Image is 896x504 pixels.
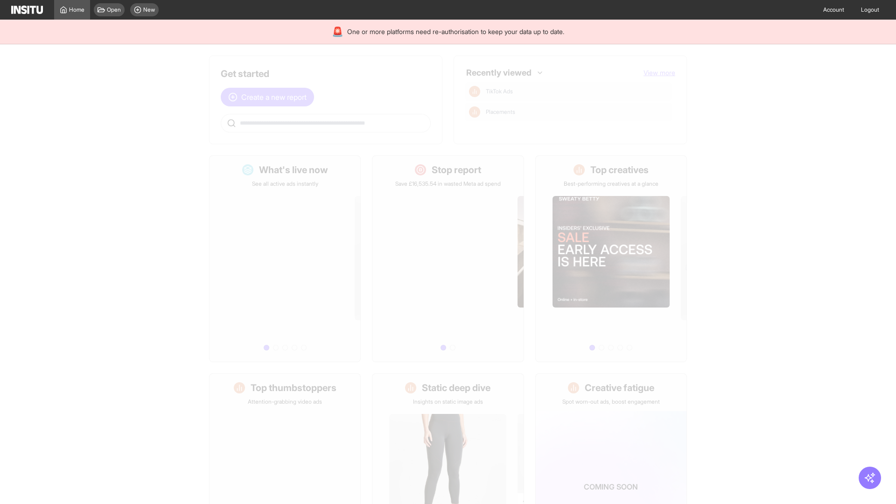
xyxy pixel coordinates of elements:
span: Open [107,6,121,14]
span: New [143,6,155,14]
span: Home [69,6,84,14]
img: Logo [11,6,43,14]
div: 🚨 [332,25,343,38]
span: One or more platforms need re-authorisation to keep your data up to date. [347,27,564,36]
